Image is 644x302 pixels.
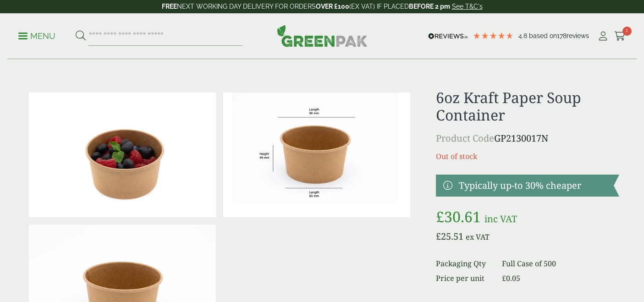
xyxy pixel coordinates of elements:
[29,93,216,217] img: Kraft 6oz With Berries
[436,258,491,269] dt: Packaging Qty
[436,273,491,284] dt: Price per unit
[18,31,55,40] a: Menu
[614,32,626,41] i: Cart
[436,151,619,162] p: Out of stock
[557,32,567,39] span: 178
[436,230,441,242] span: £
[436,207,444,226] span: £
[436,230,463,242] bdi: 25.51
[614,29,626,43] a: 1
[484,213,517,225] span: inc VAT
[473,32,514,40] div: 4.78 Stars
[316,3,349,10] strong: OVER £100
[567,32,589,39] span: reviews
[18,31,55,42] p: Menu
[409,3,450,10] strong: BEFORE 2 pm
[277,25,368,47] img: GreenPak Supplies
[452,3,483,10] a: See T&C's
[529,32,557,39] span: Based on
[436,132,619,145] p: GP2130017N
[502,273,520,283] bdi: 0.05
[502,258,619,269] dd: Full Case of 500
[436,132,494,144] span: Product Code
[436,89,619,124] h1: 6oz Kraft Paper Soup Container
[466,232,490,242] span: ex VAT
[223,93,410,217] img: KraftSoup
[622,27,632,36] span: 1
[518,32,529,39] span: 4.8
[597,32,609,41] i: My Account
[162,3,177,10] strong: FREE
[428,33,468,39] img: REVIEWS.io
[436,207,481,226] bdi: 30.61
[502,273,506,283] span: £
